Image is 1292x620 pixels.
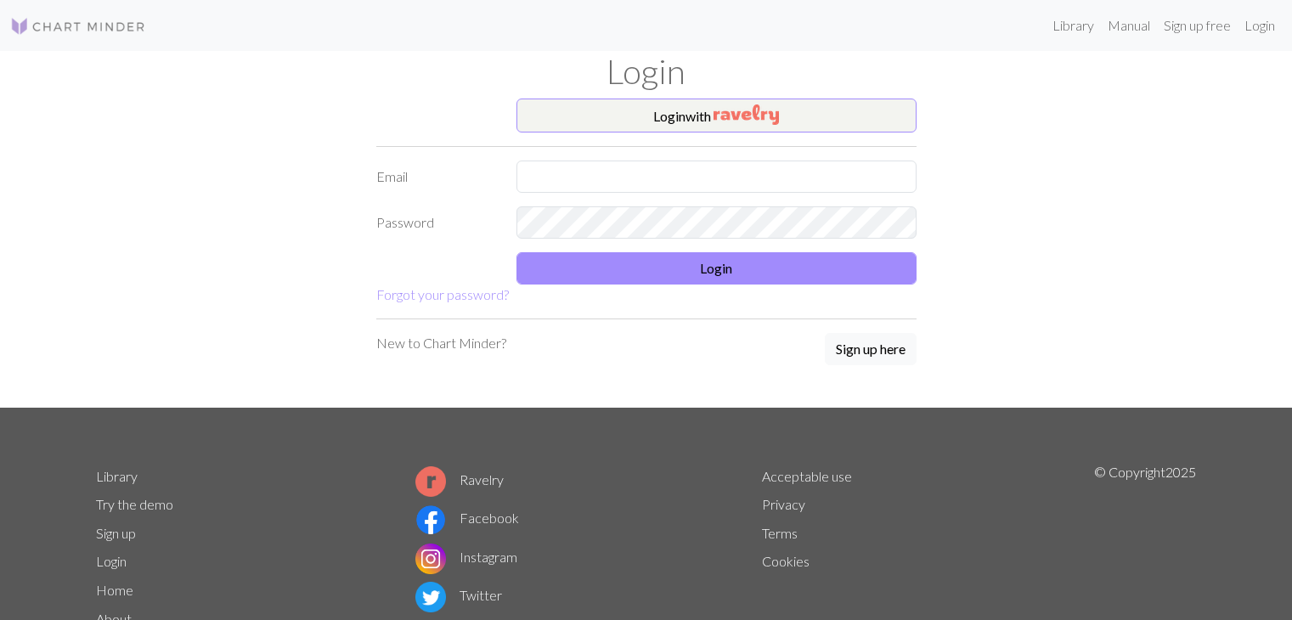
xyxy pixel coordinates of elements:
[415,582,446,612] img: Twitter logo
[86,51,1207,92] h1: Login
[1238,8,1282,42] a: Login
[762,553,810,569] a: Cookies
[762,496,805,512] a: Privacy
[415,466,446,497] img: Ravelry logo
[1157,8,1238,42] a: Sign up free
[96,582,133,598] a: Home
[415,510,519,526] a: Facebook
[10,16,146,37] img: Logo
[516,252,917,285] button: Login
[415,587,502,603] a: Twitter
[762,468,852,484] a: Acceptable use
[376,286,509,302] a: Forgot your password?
[762,525,798,541] a: Terms
[1101,8,1157,42] a: Manual
[714,104,779,125] img: Ravelry
[415,549,517,565] a: Instagram
[376,333,506,353] p: New to Chart Minder?
[415,504,446,535] img: Facebook logo
[825,333,917,365] button: Sign up here
[415,471,504,488] a: Ravelry
[415,544,446,574] img: Instagram logo
[96,553,127,569] a: Login
[366,206,506,239] label: Password
[366,161,506,193] label: Email
[96,496,173,512] a: Try the demo
[96,468,138,484] a: Library
[1046,8,1101,42] a: Library
[96,525,136,541] a: Sign up
[516,99,917,132] button: Loginwith
[825,333,917,367] a: Sign up here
